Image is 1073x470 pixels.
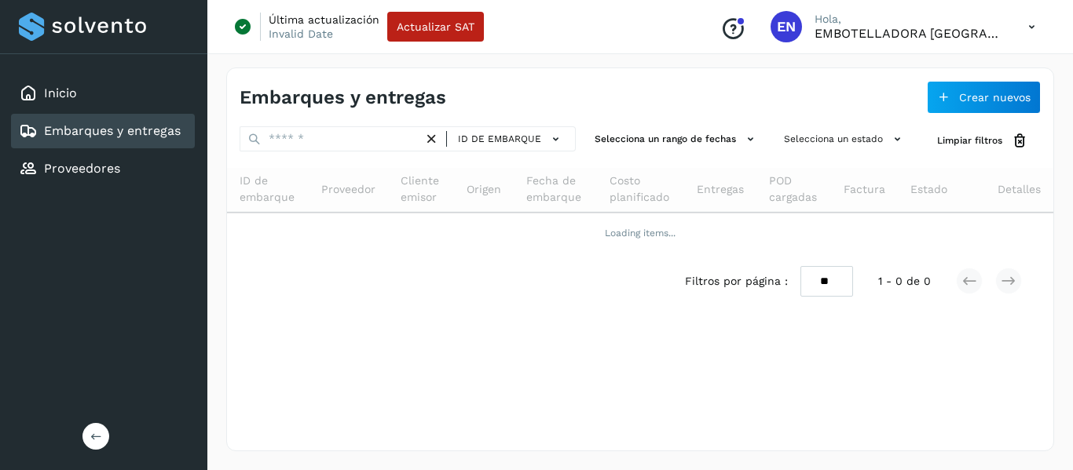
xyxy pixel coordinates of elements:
span: ID de embarque [240,173,296,206]
span: 1 - 0 de 0 [878,273,931,290]
button: ID de embarque [453,128,569,151]
span: Factura [844,181,885,198]
span: Proveedor [321,181,375,198]
span: Crear nuevos [959,92,1031,103]
a: Embarques y entregas [44,123,181,138]
h4: Embarques y entregas [240,86,446,109]
span: Cliente emisor [401,173,441,206]
a: Inicio [44,86,77,100]
button: Actualizar SAT [387,12,484,42]
button: Selecciona un estado [778,126,912,152]
span: Costo planificado [610,173,672,206]
span: POD cargadas [769,173,818,206]
td: Loading items... [227,213,1053,253]
span: Filtros por página : [685,273,788,290]
span: ID de embarque [458,132,541,146]
span: Estado [910,181,947,198]
button: Crear nuevos [927,81,1041,114]
p: Última actualización [269,13,379,27]
span: Fecha de embarque [526,173,584,206]
span: Origen [467,181,501,198]
span: Limpiar filtros [937,133,1002,148]
span: Actualizar SAT [397,21,474,32]
span: Detalles [998,181,1041,198]
div: Embarques y entregas [11,114,195,148]
p: Invalid Date [269,27,333,41]
a: Proveedores [44,161,120,176]
p: Hola, [815,13,1003,26]
p: EMBOTELLADORA NIAGARA DE MEXICO [815,26,1003,41]
span: Entregas [697,181,744,198]
div: Proveedores [11,151,195,186]
button: Limpiar filtros [925,126,1041,155]
button: Selecciona un rango de fechas [588,126,765,152]
div: Inicio [11,76,195,111]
